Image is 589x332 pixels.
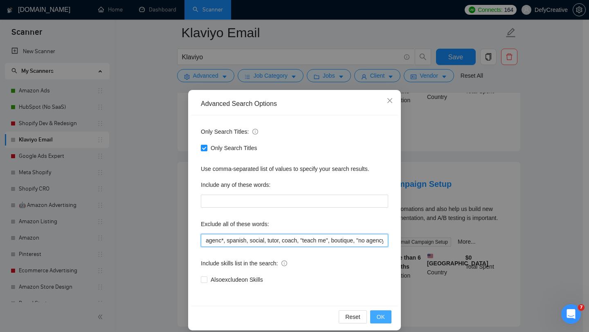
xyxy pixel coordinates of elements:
[377,312,385,321] span: OK
[207,144,261,153] span: Only Search Titles
[339,310,367,323] button: Reset
[252,129,258,135] span: info-circle
[345,312,360,321] span: Reset
[281,260,287,266] span: info-circle
[207,275,266,284] span: Also exclude on Skills
[201,218,269,231] label: Exclude all of these words:
[578,304,585,311] span: 7
[561,304,581,324] iframe: Intercom live chat
[201,178,270,191] label: Include any of these words:
[370,310,391,323] button: OK
[379,90,401,112] button: Close
[201,127,258,136] span: Only Search Titles:
[201,164,388,173] div: Use comma-separated list of values to specify your search results.
[201,259,287,268] span: Include skills list in the search:
[387,97,393,104] span: close
[201,99,388,108] div: Advanced Search Options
